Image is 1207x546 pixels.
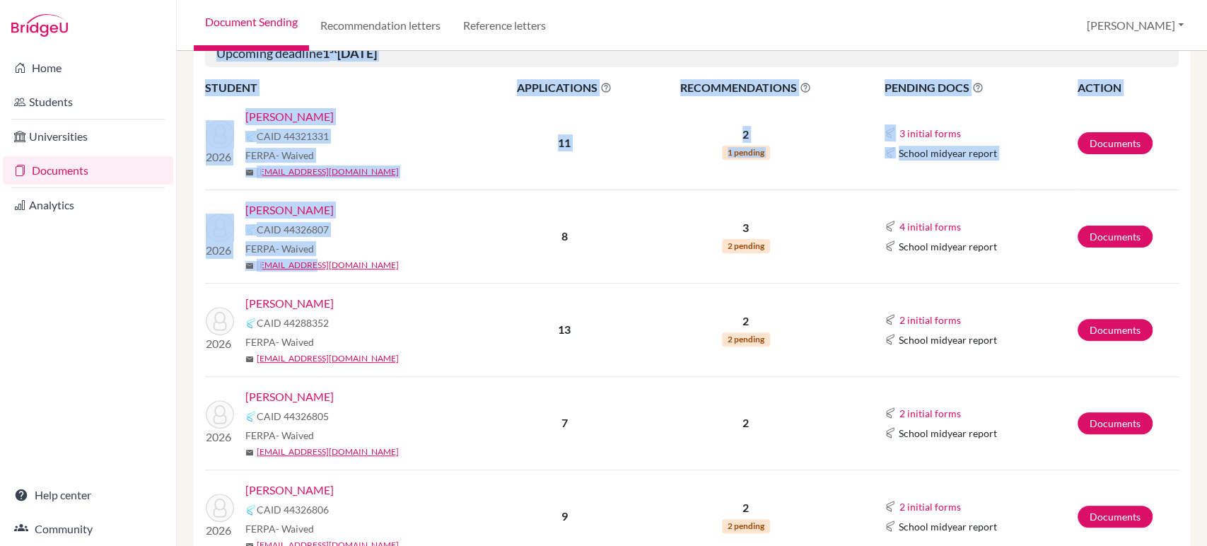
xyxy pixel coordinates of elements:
[1078,226,1153,248] a: Documents
[885,314,896,325] img: Common App logo
[1077,79,1179,97] th: ACTION
[276,243,314,255] span: - Waived
[1078,506,1153,528] a: Documents
[3,191,173,219] a: Analytics
[245,482,334,499] a: [PERSON_NAME]
[3,88,173,116] a: Students
[206,335,234,352] p: 2026
[885,334,896,345] img: Common App logo
[245,388,334,405] a: [PERSON_NAME]
[885,427,896,438] img: Common App logo
[3,54,173,82] a: Home
[899,239,997,254] span: School midyear report
[245,241,314,256] span: FERPA
[885,127,896,139] img: Common App logo
[1078,319,1153,341] a: Documents
[245,448,254,457] span: mail
[1080,12,1190,39] button: [PERSON_NAME]
[257,446,399,458] a: [EMAIL_ADDRESS][DOMAIN_NAME]
[206,120,234,149] img: Alaoui, Lilia
[245,202,334,219] a: [PERSON_NAME]
[558,323,571,336] b: 13
[899,312,962,328] button: 2 initial forms
[245,131,257,142] img: Common App logo
[276,336,314,348] span: - Waived
[276,149,314,161] span: - Waived
[558,136,571,149] b: 11
[899,332,997,347] span: School midyear report
[257,352,399,365] a: [EMAIL_ADDRESS][DOMAIN_NAME]
[885,240,896,252] img: Common App logo
[722,519,770,533] span: 2 pending
[722,239,770,253] span: 2 pending
[206,214,234,242] img: Belkeziz, Kenza
[3,515,173,543] a: Community
[885,147,896,158] img: Common App logo
[641,219,850,236] p: 3
[722,332,770,347] span: 2 pending
[322,45,377,61] b: 1 [DATE]
[561,416,568,429] b: 7
[206,149,234,165] p: 2026
[885,221,896,232] img: Common App logo
[245,504,257,516] img: Common App logo
[257,259,399,272] a: [EMAIL_ADDRESS][DOMAIN_NAME]
[885,521,896,532] img: Common App logo
[206,307,234,335] img: Benamar, Sarah
[641,79,850,96] span: RECOMMENDATIONS
[245,262,254,270] span: mail
[3,156,173,185] a: Documents
[257,129,329,144] span: CAID 44321331
[245,148,314,163] span: FERPA
[206,522,234,539] p: 2026
[1078,132,1153,154] a: Documents
[885,79,1076,96] span: PENDING DOCS
[206,400,234,429] img: Jenkins, Henry
[885,501,896,512] img: Common App logo
[641,414,850,431] p: 2
[257,165,399,178] a: [EMAIL_ADDRESS][DOMAIN_NAME]
[3,122,173,151] a: Universities
[245,521,314,536] span: FERPA
[899,125,962,141] button: 3 initial forms
[561,509,568,523] b: 9
[257,502,329,517] span: CAID 44326806
[722,146,770,160] span: 1 pending
[205,79,488,97] th: STUDENT
[899,219,962,235] button: 4 initial forms
[11,14,68,37] img: Bridge-U
[205,40,1179,67] h5: Upcoming deadline
[641,313,850,330] p: 2
[899,426,997,441] span: School midyear report
[257,409,329,424] span: CAID 44326805
[245,318,257,329] img: Common App logo
[561,229,568,243] b: 8
[899,146,997,161] span: School midyear report
[245,295,334,312] a: [PERSON_NAME]
[206,429,234,446] p: 2026
[899,519,997,534] span: School midyear report
[489,79,640,96] span: APPLICATIONS
[885,407,896,419] img: Common App logo
[899,405,962,422] button: 2 initial forms
[899,499,962,515] button: 2 initial forms
[257,315,329,330] span: CAID 44288352
[245,411,257,422] img: Common App logo
[245,428,314,443] span: FERPA
[245,224,257,236] img: Common App logo
[206,242,234,259] p: 2026
[1078,412,1153,434] a: Documents
[276,523,314,535] span: - Waived
[3,481,173,509] a: Help center
[276,429,314,441] span: - Waived
[245,355,254,364] span: mail
[245,335,314,349] span: FERPA
[245,168,254,177] span: mail
[641,126,850,143] p: 2
[245,108,334,125] a: [PERSON_NAME]
[641,499,850,516] p: 2
[206,494,234,522] img: Ndiaye, Ibrahima
[257,222,329,237] span: CAID 44326807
